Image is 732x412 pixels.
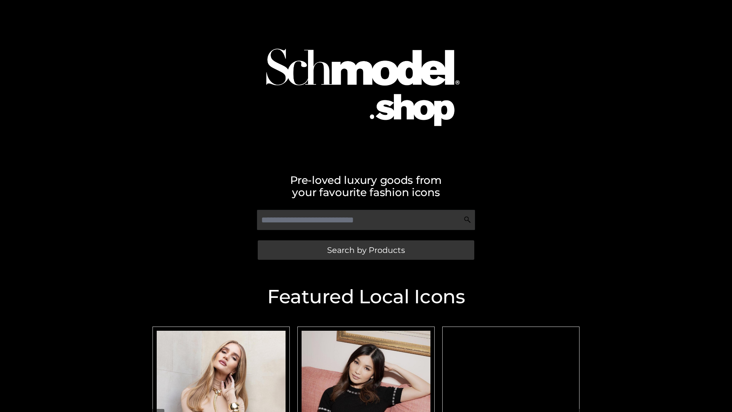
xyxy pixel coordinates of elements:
[149,287,583,306] h2: Featured Local Icons​
[258,240,474,260] a: Search by Products
[327,246,405,254] span: Search by Products
[464,216,471,224] img: Search Icon
[149,174,583,198] h2: Pre-loved luxury goods from your favourite fashion icons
